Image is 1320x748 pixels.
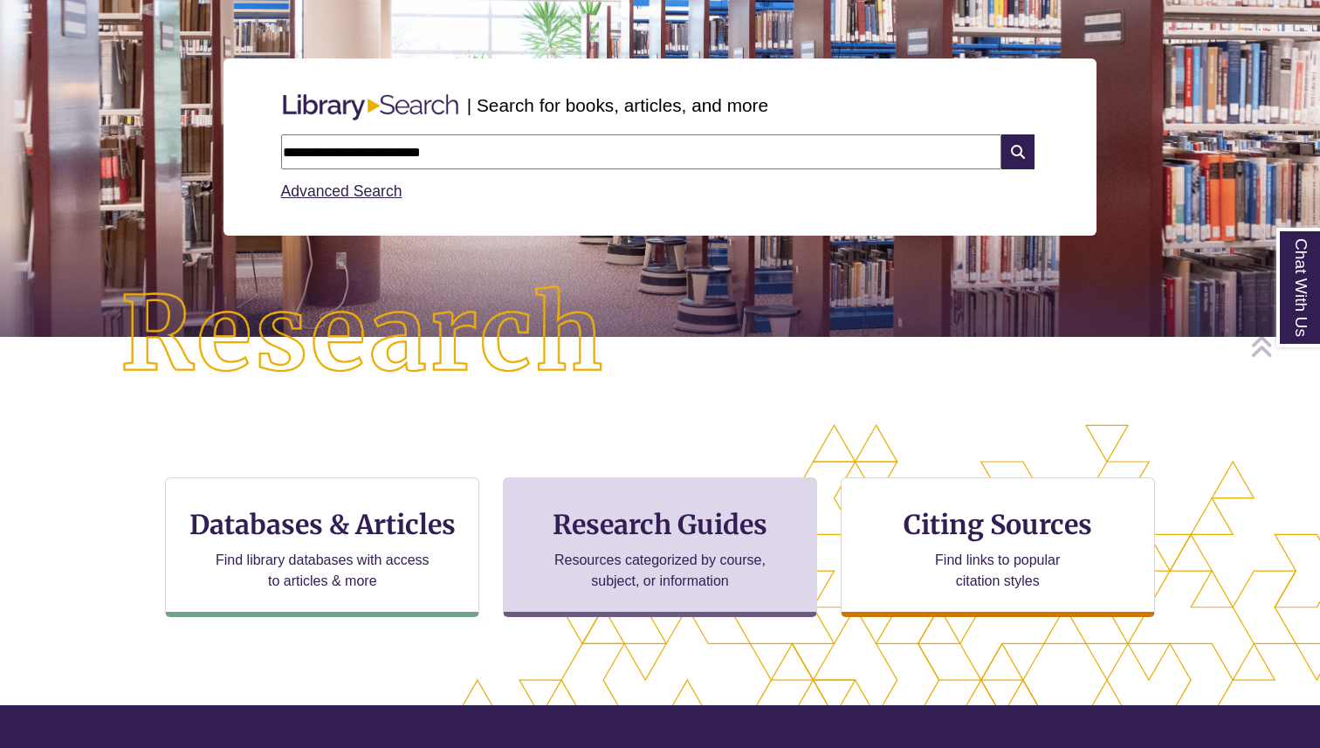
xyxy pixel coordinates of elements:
img: Research [66,232,660,438]
img: Libary Search [274,87,467,127]
p: | Search for books, articles, and more [467,92,768,119]
h3: Citing Sources [891,508,1104,541]
p: Find links to popular citation styles [912,550,1083,592]
p: Resources categorized by course, subject, or information [547,550,774,592]
a: Back to Top [1250,334,1316,358]
h3: Databases & Articles [180,508,464,541]
a: Advanced Search [281,182,402,200]
p: Find library databases with access to articles & more [209,550,437,592]
h3: Research Guides [518,508,802,541]
a: Databases & Articles Find library databases with access to articles & more [165,477,479,617]
a: Research Guides Resources categorized by course, subject, or information [503,477,817,617]
a: Citing Sources Find links to popular citation styles [841,477,1155,617]
i: Search [1001,134,1035,169]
